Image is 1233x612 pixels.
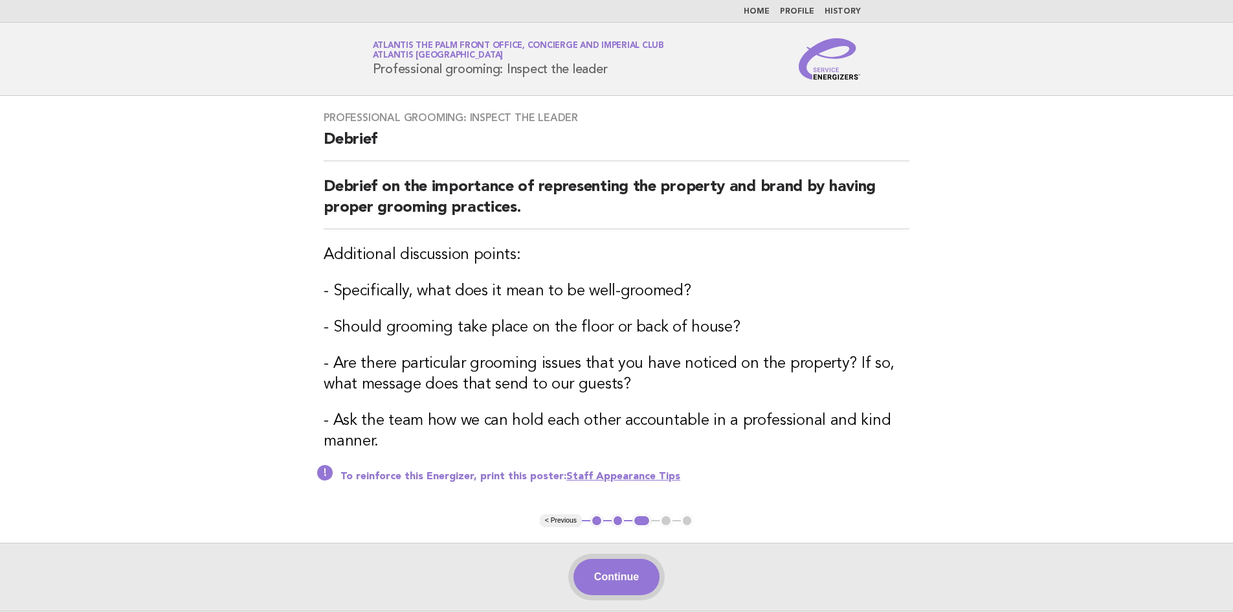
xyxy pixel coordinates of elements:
[324,317,909,338] h3: - Should grooming take place on the floor or back of house?
[324,245,909,266] h3: Additional discussion points:
[566,471,680,482] a: Staff Appearance Tips
[825,8,861,16] a: History
[324,354,909,395] h3: - Are there particular grooming issues that you have noticed on the property? If so, what message...
[632,514,651,527] button: 3
[590,514,603,527] button: 1
[540,514,582,527] button: < Previous
[324,177,909,229] h2: Debrief on the importance of representing the property and brand by having proper grooming practi...
[780,8,814,16] a: Profile
[612,514,625,527] button: 2
[373,42,664,76] h1: Professional grooming: Inspect the leader
[573,559,660,595] button: Continue
[340,470,909,483] p: To reinforce this Energizer, print this poster:
[324,411,909,452] h3: - Ask the team how we can hold each other accountable in a professional and kind manner.
[744,8,770,16] a: Home
[324,281,909,302] h3: - Specifically, what does it mean to be well-groomed?
[373,41,664,60] a: Atlantis The Palm Front Office, Concierge and Imperial ClubAtlantis [GEOGRAPHIC_DATA]
[799,38,861,80] img: Service Energizers
[373,52,504,60] span: Atlantis [GEOGRAPHIC_DATA]
[324,130,909,161] h2: Debrief
[324,111,909,124] h3: Professional grooming: Inspect the leader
